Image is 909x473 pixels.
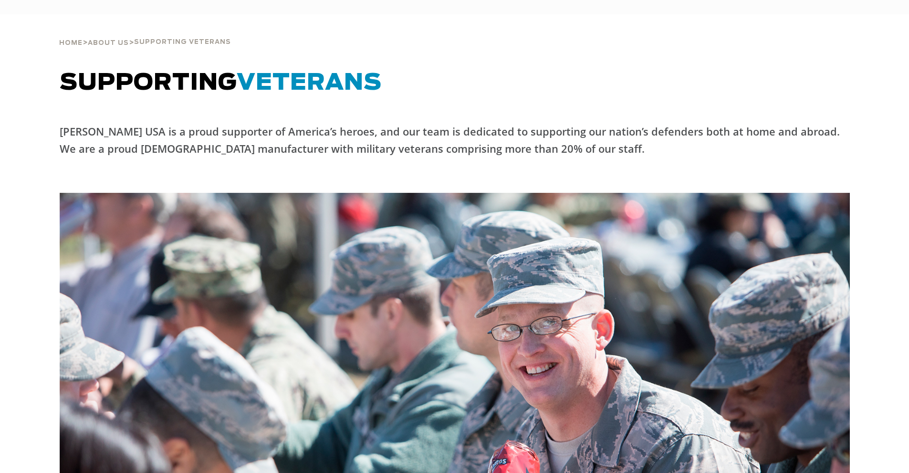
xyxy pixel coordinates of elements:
span: Supporting Veterans [134,39,231,45]
span: About Us [88,40,129,46]
span: Home [59,40,83,46]
a: Home [59,38,83,47]
span: VETERANS [237,72,382,95]
p: [PERSON_NAME] USA is a proud supporter of America’s heroes, and our team is dedicated to supporti... [60,123,850,157]
a: About Us [88,38,129,47]
div: > > [59,14,231,51]
span: SUPPORTING [60,72,382,95]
